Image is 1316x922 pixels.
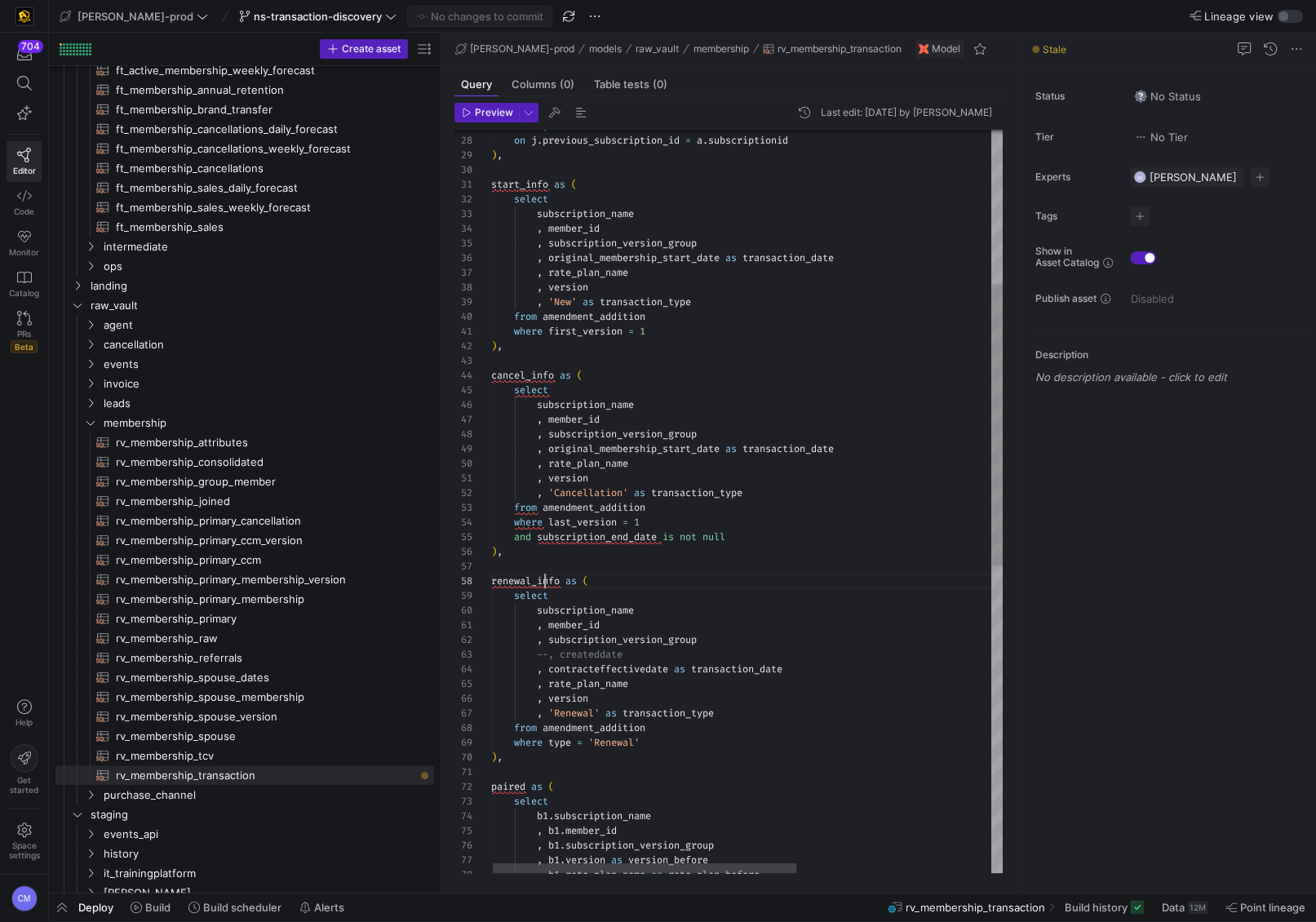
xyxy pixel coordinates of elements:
[548,325,623,338] span: first_version
[1035,349,1309,361] p: Description
[254,10,382,23] span: ns-transaction-discovery
[55,550,434,570] a: rv_membership_primary_ccm​​​​​​​​​​
[55,119,434,139] a: ft_membership_cancellations_daily_forecast​​​​​​​​​​
[708,134,788,147] span: subscriptionid
[548,413,600,426] span: member_id
[18,40,43,53] div: 704
[55,667,434,687] a: rv_membership_spouse_dates​​​​​​​​​​
[16,8,33,24] img: https://storage.googleapis.com/y42-prod-data-exchange/images/uAsz27BndGEK0hZWDFeOjoxA7jCwgK9jE472...
[11,340,38,353] span: Beta
[55,511,434,530] div: Press SPACE to select this row.
[55,178,434,197] a: ft_membership_sales_daily_forecast​​​​​​​​​​
[55,217,434,237] div: Press SPACE to select this row.
[7,141,42,182] a: Editor
[91,277,432,295] span: landing
[55,197,434,217] a: ft_membership_sales_weekly_forecast​​​​​​​​​​
[454,383,472,397] div: 45
[116,159,415,178] span: ft_membership_cancellations​​​​​​​​​​
[104,335,432,354] span: cancellation
[585,39,626,59] button: models
[454,515,472,530] div: 54
[116,727,415,746] span: rv_membership_spouse​​​​​​​​​​
[10,775,38,795] span: Get started
[55,178,434,197] div: Press SPACE to select this row.
[548,428,697,441] span: subscription_version_group
[537,413,543,426] span: ,
[454,544,472,559] div: 56
[55,139,434,158] div: Press SPACE to select this row.
[461,79,492,90] span: Query
[623,516,628,529] span: =
[55,609,434,628] div: Press SPACE to select this row.
[537,486,543,499] span: ,
[537,237,543,250] span: ,
[55,452,434,472] div: Press SPACE to select this row.
[116,472,415,491] span: rv_membership_group_member​​​​​​​​​​
[454,603,472,618] div: 60
[454,588,472,603] div: 59
[919,44,928,54] img: undefined
[55,491,434,511] a: rv_membership_joined​​​​​​​​​​
[116,747,415,765] span: rv_membership_tcv​​​​​​​​​​
[1240,901,1305,914] span: Point lineage
[454,412,472,427] div: 47
[55,158,434,178] a: ft_membership_cancellations​​​​​​​​​​
[565,574,577,587] span: as
[7,223,42,264] a: Monitor
[742,251,834,264] span: transaction_date
[454,574,472,588] div: 58
[104,257,432,276] span: ops
[548,251,720,264] span: original_membership_start_date
[537,134,543,147] span: .
[116,100,415,119] span: ft_membership_brand_transfer​​​​​​​​​​
[594,79,667,90] span: Table tests
[631,39,683,59] button: raw_vault
[55,374,434,393] div: Press SPACE to select this row.
[116,766,415,785] span: rv_membership_transaction​​​​​​​​​​
[1035,131,1117,143] span: Tier
[537,251,543,264] span: ,
[514,383,548,397] span: select
[548,633,697,646] span: subscription_version_group
[454,500,472,515] div: 53
[685,134,691,147] span: =
[7,182,42,223] a: Code
[55,139,434,158] a: ft_membership_cancellations_weekly_forecast​​​​​​​​​​
[7,881,42,915] button: CM
[55,80,434,100] a: ft_membership_annual_retention​​​​​​​​​​
[116,433,415,452] span: rv_membership_attributes​​​​​​​​​​
[1130,86,1205,107] button: No statusNo Status
[1134,90,1147,103] img: No status
[454,236,472,250] div: 35
[1150,171,1237,184] span: [PERSON_NAME]
[454,162,472,177] div: 30
[7,738,42,801] button: Getstarted
[759,39,906,59] button: rv_membership_transaction
[55,315,434,335] div: Press SPACE to select this row.
[55,217,434,237] a: ft_membership_sales​​​​​​​​​​
[116,609,415,628] span: rv_membership_primary​​​​​​​​​​
[9,288,39,298] span: Catalog
[554,178,565,191] span: as
[491,369,554,382] span: cancel_info
[116,629,415,648] span: rv_membership_raw​​​​​​​​​​
[589,43,622,55] span: models
[454,530,472,544] div: 55
[1057,893,1151,921] button: Build history
[104,825,432,844] span: events_api
[537,428,543,441] span: ,
[1035,91,1117,102] span: Status
[1134,90,1201,103] span: No Status
[7,39,42,69] button: 704
[116,707,415,726] span: rv_membership_spouse_version​​​​​​​​​​
[55,80,434,100] div: Press SPACE to select this row.
[454,559,472,574] div: 57
[104,414,432,432] span: membership
[55,413,434,432] div: Press SPACE to select this row.
[1035,246,1099,268] span: Show in Asset Catalog
[689,39,753,59] button: membership
[55,197,434,217] div: Press SPACE to select this row.
[491,574,560,587] span: renewal_info
[55,530,434,550] a: rv_membership_primary_ccm_version​​​​​​​​​​
[116,531,415,550] span: rv_membership_primary_ccm_version​​​​​​​​​​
